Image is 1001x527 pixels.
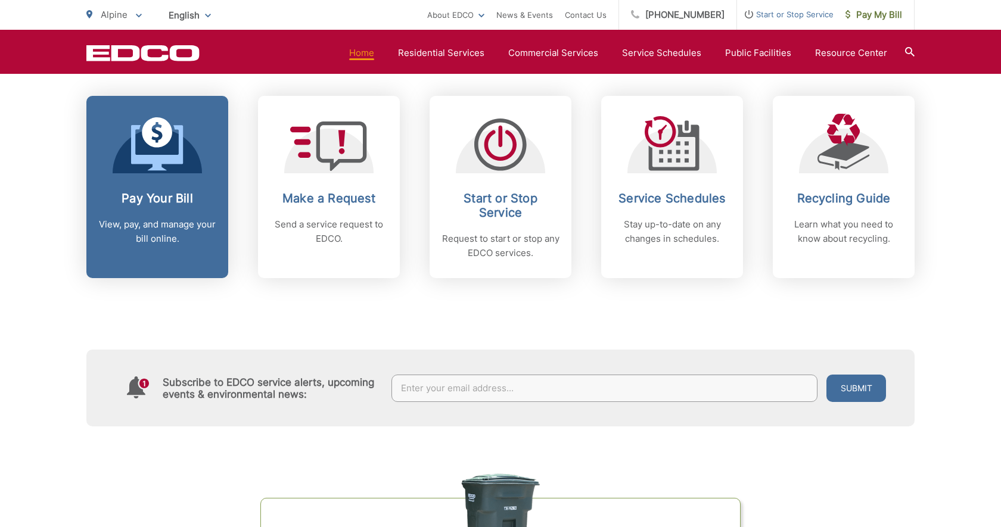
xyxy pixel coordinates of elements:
[160,5,220,26] span: English
[815,46,887,60] a: Resource Center
[391,375,818,402] input: Enter your email address...
[101,9,128,20] span: Alpine
[613,191,731,205] h2: Service Schedules
[565,8,607,22] a: Contact Us
[427,8,484,22] a: About EDCO
[442,232,559,260] p: Request to start or stop any EDCO services.
[442,191,559,220] h2: Start or Stop Service
[508,46,598,60] a: Commercial Services
[86,96,228,278] a: Pay Your Bill View, pay, and manage your bill online.
[270,191,388,205] h2: Make a Request
[622,46,701,60] a: Service Schedules
[258,96,400,278] a: Make a Request Send a service request to EDCO.
[845,8,902,22] span: Pay My Bill
[398,46,484,60] a: Residential Services
[601,96,743,278] a: Service Schedules Stay up-to-date on any changes in schedules.
[725,46,791,60] a: Public Facilities
[98,217,216,246] p: View, pay, and manage your bill online.
[86,45,200,61] a: EDCD logo. Return to the homepage.
[773,96,915,278] a: Recycling Guide Learn what you need to know about recycling.
[349,46,374,60] a: Home
[163,376,380,400] h4: Subscribe to EDCO service alerts, upcoming events & environmental news:
[270,217,388,246] p: Send a service request to EDCO.
[613,217,731,246] p: Stay up-to-date on any changes in schedules.
[98,191,216,205] h2: Pay Your Bill
[496,8,553,22] a: News & Events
